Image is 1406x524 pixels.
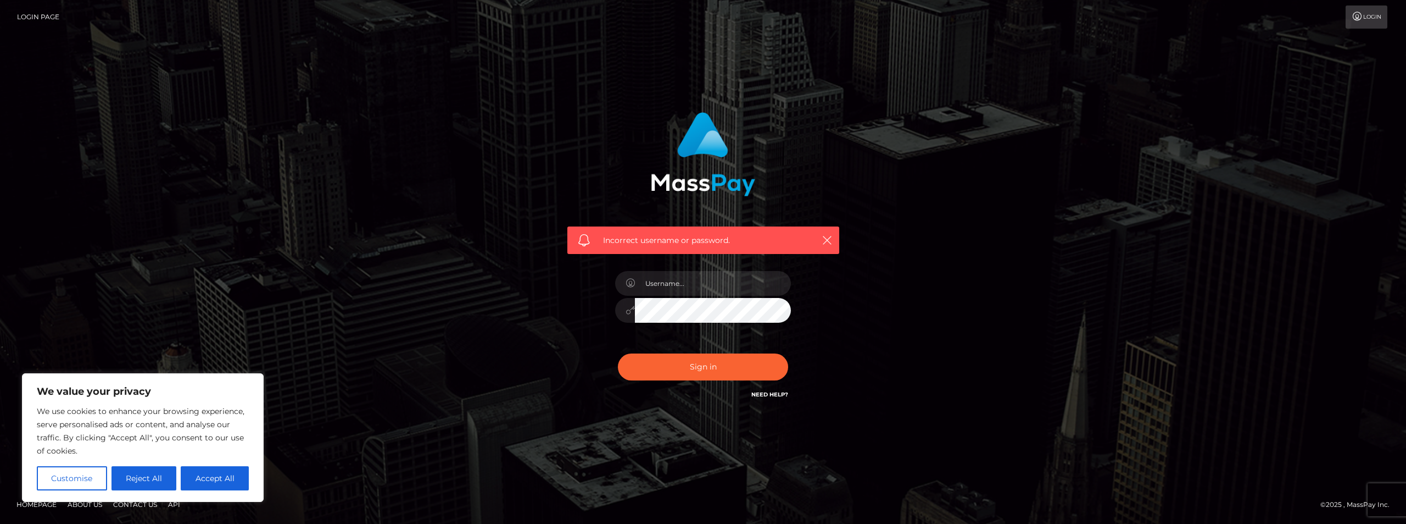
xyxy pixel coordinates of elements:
p: We value your privacy [37,385,249,398]
a: Login Page [17,5,59,29]
p: We use cookies to enhance your browsing experience, serve personalised ads or content, and analys... [37,405,249,457]
a: Homepage [12,496,61,513]
button: Customise [37,466,107,490]
img: MassPay Login [651,112,755,196]
a: Contact Us [109,496,161,513]
span: Incorrect username or password. [603,235,804,246]
a: Need Help? [751,391,788,398]
a: API [164,496,185,513]
button: Reject All [111,466,177,490]
input: Username... [635,271,791,296]
a: Login [1346,5,1387,29]
button: Accept All [181,466,249,490]
div: We value your privacy [22,373,264,502]
a: About Us [63,496,107,513]
button: Sign in [618,354,788,380]
div: © 2025 , MassPay Inc. [1320,499,1398,511]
